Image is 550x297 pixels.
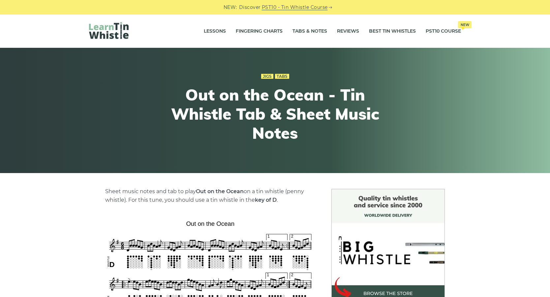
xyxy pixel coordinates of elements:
[458,21,472,28] span: New
[204,23,226,40] a: Lessons
[236,23,283,40] a: Fingering Charts
[89,22,129,39] img: LearnTinWhistle.com
[154,85,396,142] h1: Out on the Ocean - Tin Whistle Tab & Sheet Music Notes
[255,197,277,203] strong: key of D
[292,23,327,40] a: Tabs & Notes
[369,23,416,40] a: Best Tin Whistles
[337,23,359,40] a: Reviews
[105,187,316,204] p: Sheet music notes and tab to play on a tin whistle (penny whistle). For this tune, you should use...
[261,74,273,79] a: Jigs
[196,188,244,194] strong: Out on the Ocean
[275,74,289,79] a: Tabs
[426,23,461,40] a: PST10 CourseNew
